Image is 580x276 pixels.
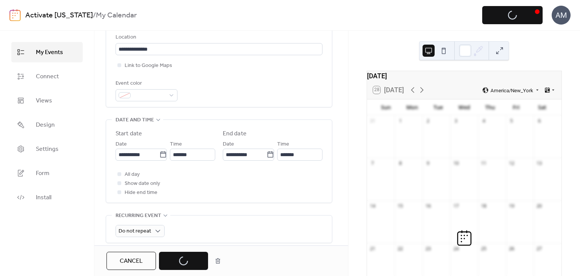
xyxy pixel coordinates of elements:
[508,203,515,209] div: 19
[425,160,431,167] div: 9
[277,140,289,149] span: Time
[11,187,83,208] a: Install
[116,140,127,149] span: Date
[451,99,477,115] div: Wed
[536,160,543,167] div: 13
[453,118,459,124] div: 3
[11,115,83,135] a: Design
[529,99,555,115] div: Sat
[425,99,451,115] div: Tue
[508,245,515,252] div: 26
[481,118,487,124] div: 4
[397,203,404,209] div: 15
[536,203,543,209] div: 20
[481,160,487,167] div: 11
[36,121,55,130] span: Design
[125,179,160,188] span: Show date only
[116,211,161,220] span: Recurring event
[36,48,63,57] span: My Events
[536,245,543,252] div: 27
[11,163,83,183] a: Form
[125,61,172,70] span: Link to Google Maps
[93,8,96,23] b: /
[116,116,154,125] span: Date and time
[120,257,143,266] span: Cancel
[369,203,376,209] div: 14
[125,188,157,197] span: Hide end time
[397,245,404,252] div: 22
[508,118,515,124] div: 5
[223,140,234,149] span: Date
[11,90,83,111] a: Views
[36,72,59,81] span: Connect
[552,6,571,25] div: AM
[425,203,431,209] div: 16
[453,203,459,209] div: 17
[369,245,376,252] div: 21
[125,170,140,179] span: All day
[223,129,247,138] div: End date
[9,9,21,21] img: logo
[481,203,487,209] div: 18
[397,118,404,124] div: 1
[116,33,321,42] div: Location
[36,145,59,154] span: Settings
[116,129,142,138] div: Start date
[119,226,151,236] span: Do not repeat
[508,160,515,167] div: 12
[369,118,376,124] div: 31
[503,99,529,115] div: Fri
[170,140,182,149] span: Time
[373,99,399,115] div: Sun
[36,193,51,202] span: Install
[36,169,49,178] span: Form
[36,96,52,105] span: Views
[369,160,376,167] div: 7
[425,245,431,252] div: 23
[11,66,83,87] a: Connect
[453,245,459,252] div: 24
[96,8,137,23] b: My Calendar
[425,118,431,124] div: 2
[116,79,176,88] div: Event color
[25,8,93,23] a: Activate [US_STATE]
[481,245,487,252] div: 25
[399,99,425,115] div: Mon
[491,88,533,93] span: America/New_York
[477,99,503,115] div: Thu
[11,42,83,62] a: My Events
[106,252,156,270] button: Cancel
[11,139,83,159] a: Settings
[367,71,561,81] div: [DATE]
[453,160,459,167] div: 10
[397,160,404,167] div: 8
[536,118,543,124] div: 6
